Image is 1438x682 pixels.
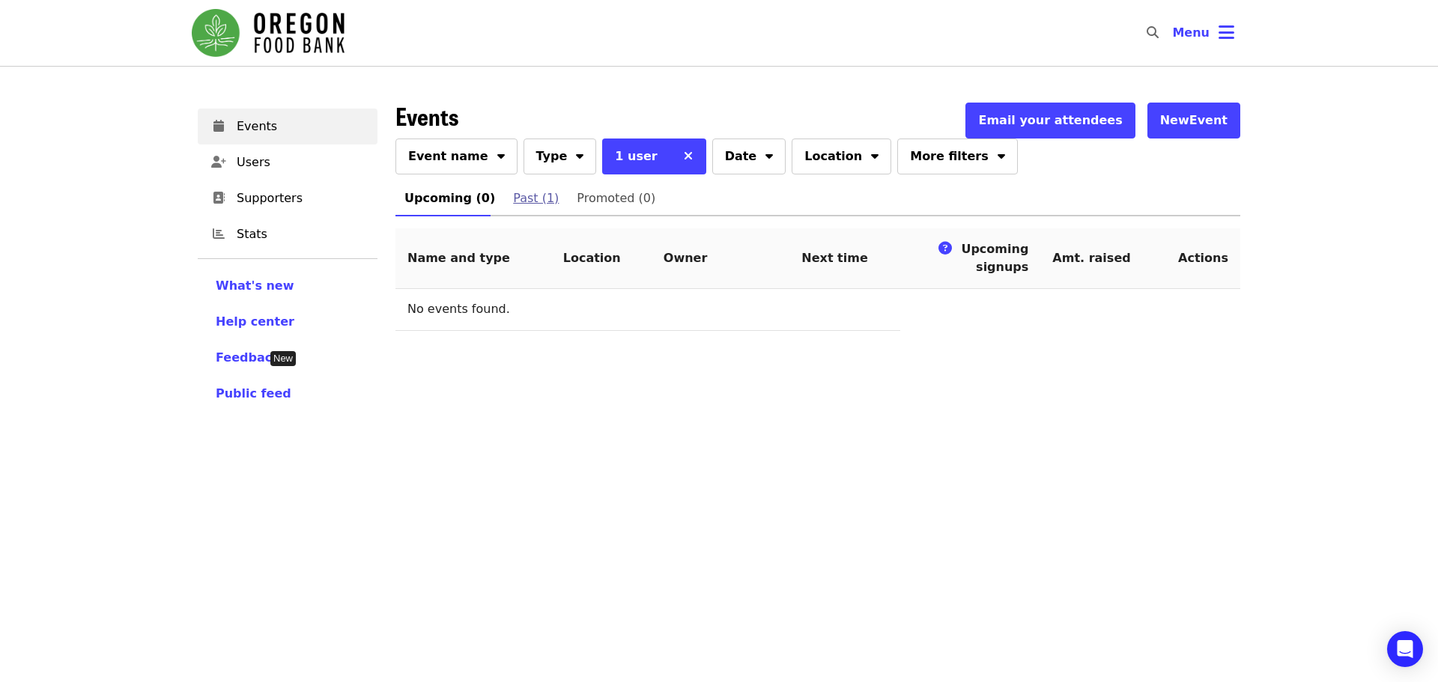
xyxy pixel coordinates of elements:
[237,153,365,171] span: Users
[395,228,551,289] th: Name and type
[652,228,790,289] th: Owner
[216,385,359,403] a: Public feed
[536,147,568,165] span: Type
[789,228,900,289] th: Next time
[395,138,518,174] button: Event name
[198,144,377,180] a: Users
[684,149,693,163] i: times icon
[198,216,377,252] a: Stats
[198,109,377,144] a: Events
[576,147,583,161] i: sort-down icon
[1387,631,1423,667] div: Open Intercom Messenger
[513,188,559,209] span: Past (1)
[1052,251,1130,265] span: Amt. raised
[1166,228,1240,289] th: Actions
[216,314,294,329] span: Help center
[395,289,900,331] td: No events found.
[395,180,504,216] a: Upcoming (0)
[497,147,505,161] i: sort-down icon
[216,277,359,295] a: What's new
[237,225,365,243] span: Stats
[965,103,1135,138] button: Email your attendees
[237,118,365,136] span: Events
[765,147,773,161] i: sort-down icon
[712,138,786,174] button: Date
[216,349,280,367] button: Feedback
[404,188,495,209] span: Upcoming (0)
[961,242,1028,274] span: Upcoming signups
[1160,15,1246,51] button: Toggle account menu
[211,155,226,169] i: user-plus icon
[1219,22,1234,43] i: bars icon
[408,147,488,165] span: Event name
[216,313,359,331] a: Help center
[213,227,225,241] i: chart-bar icon
[216,278,294,293] span: What's new
[602,138,670,174] button: 1 user
[1172,25,1210,40] span: Menu
[1147,103,1240,138] button: NewEvent
[1147,25,1159,40] i: search icon
[577,188,655,209] span: Promoted (0)
[213,191,225,205] i: address-book icon
[216,386,291,401] span: Public feed
[237,189,365,207] span: Supporters
[198,180,377,216] a: Supporters
[804,147,862,165] span: Location
[938,240,952,257] i: question-circle icon
[270,351,296,366] div: Tooltip anchor
[998,147,1005,161] i: sort-down icon
[524,138,597,174] button: Type
[792,138,891,174] button: Location
[504,180,568,216] a: Past (1)
[1168,15,1180,51] input: Search
[568,180,664,216] a: Promoted (0)
[213,119,224,133] i: calendar icon
[871,147,879,161] i: sort-down icon
[725,147,757,165] span: Date
[192,9,345,57] img: Oregon Food Bank - Home
[395,98,458,133] span: Events
[551,228,652,289] th: Location
[910,147,988,165] span: More filters
[897,138,1017,174] button: More filters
